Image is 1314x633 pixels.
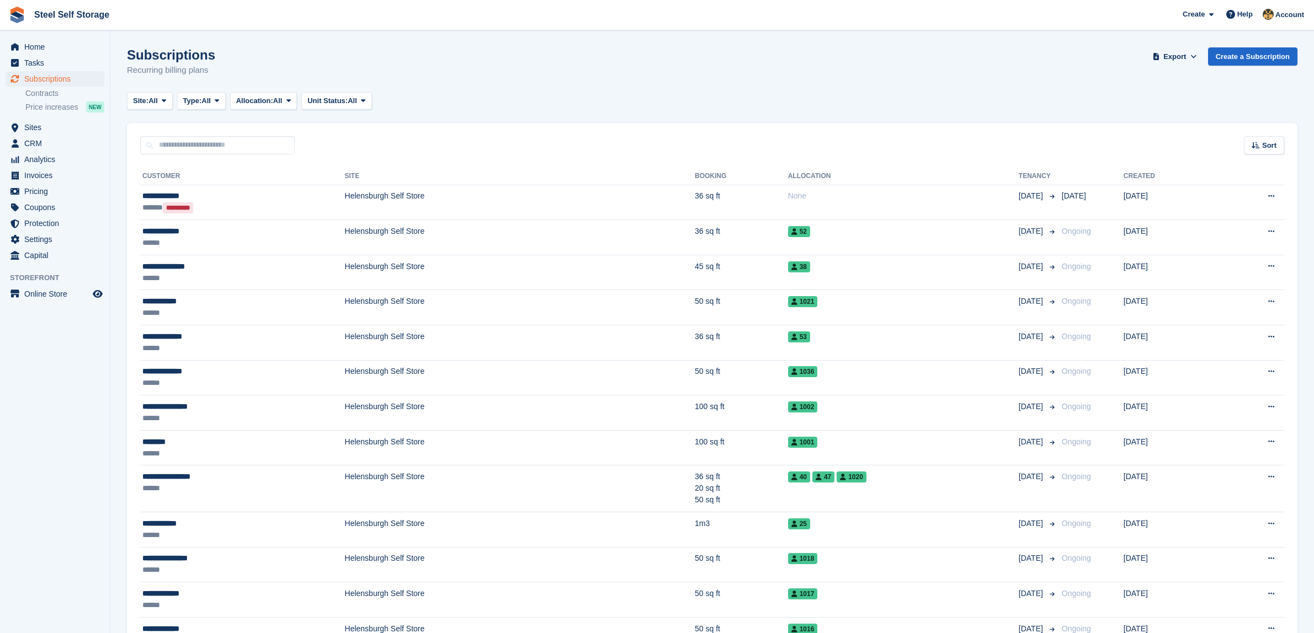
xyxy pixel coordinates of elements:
[1062,262,1091,271] span: Ongoing
[788,588,818,599] span: 1017
[695,430,788,465] td: 100 sq ft
[345,582,695,618] td: Helensburgh Self Store
[1019,471,1045,482] span: [DATE]
[24,168,91,183] span: Invoices
[10,272,110,283] span: Storefront
[25,88,104,99] a: Contracts
[6,136,104,151] a: menu
[695,185,788,220] td: 36 sq ft
[24,286,91,302] span: Online Store
[1183,9,1205,20] span: Create
[6,168,104,183] a: menu
[6,184,104,199] a: menu
[788,437,818,448] span: 1001
[1062,297,1091,305] span: Ongoing
[788,296,818,307] span: 1021
[345,168,695,185] th: Site
[1019,366,1045,377] span: [DATE]
[345,360,695,395] td: Helensburgh Self Store
[1163,51,1186,62] span: Export
[695,395,788,431] td: 100 sq ft
[301,92,371,110] button: Unit Status: All
[6,286,104,302] a: menu
[1208,47,1297,66] a: Create a Subscription
[1124,582,1216,618] td: [DATE]
[1062,589,1091,598] span: Ongoing
[24,39,91,55] span: Home
[24,232,91,247] span: Settings
[1019,436,1045,448] span: [DATE]
[30,6,114,24] a: Steel Self Storage
[1275,9,1304,20] span: Account
[127,92,173,110] button: Site: All
[1019,401,1045,412] span: [DATE]
[6,71,104,87] a: menu
[788,226,810,237] span: 52
[24,120,91,135] span: Sites
[9,7,25,23] img: stora-icon-8386f47178a22dfd0bd8f6a31ec36ba5ce8667c1dd55bd0f319d3a0aa187defe.svg
[236,95,273,106] span: Allocation:
[695,168,788,185] th: Booking
[1124,465,1216,512] td: [DATE]
[788,518,810,529] span: 25
[1062,554,1091,562] span: Ongoing
[183,95,202,106] span: Type:
[6,55,104,71] a: menu
[1019,518,1045,529] span: [DATE]
[695,512,788,548] td: 1m3
[177,92,226,110] button: Type: All
[695,547,788,582] td: 50 sq ft
[24,248,91,263] span: Capital
[1062,472,1091,481] span: Ongoing
[788,366,818,377] span: 1036
[6,200,104,215] a: menu
[24,184,91,199] span: Pricing
[6,232,104,247] a: menu
[24,200,91,215] span: Coupons
[788,471,810,482] span: 40
[1124,220,1216,255] td: [DATE]
[1062,519,1091,528] span: Ongoing
[1237,9,1253,20] span: Help
[345,185,695,220] td: Helensburgh Self Store
[345,430,695,465] td: Helensburgh Self Store
[788,401,818,412] span: 1002
[1019,168,1057,185] th: Tenancy
[345,255,695,290] td: Helensburgh Self Store
[230,92,297,110] button: Allocation: All
[1019,552,1045,564] span: [DATE]
[1062,367,1091,375] span: Ongoing
[788,190,1019,202] div: None
[1262,140,1276,151] span: Sort
[345,395,695,431] td: Helensburgh Self Store
[1062,402,1091,411] span: Ongoing
[695,290,788,325] td: 50 sq ft
[201,95,211,106] span: All
[148,95,158,106] span: All
[24,216,91,231] span: Protection
[1151,47,1199,66] button: Export
[695,325,788,361] td: 36 sq ft
[273,95,283,106] span: All
[6,216,104,231] a: menu
[6,120,104,135] a: menu
[1124,255,1216,290] td: [DATE]
[1124,290,1216,325] td: [DATE]
[1062,191,1086,200] span: [DATE]
[1062,227,1091,235] span: Ongoing
[24,136,91,151] span: CRM
[127,64,215,77] p: Recurring billing plans
[345,465,695,512] td: Helensburgh Self Store
[6,152,104,167] a: menu
[695,255,788,290] td: 45 sq ft
[24,152,91,167] span: Analytics
[788,553,818,564] span: 1018
[1124,360,1216,395] td: [DATE]
[1124,185,1216,220] td: [DATE]
[1019,296,1045,307] span: [DATE]
[1124,512,1216,548] td: [DATE]
[1019,331,1045,342] span: [DATE]
[25,102,78,112] span: Price increases
[127,47,215,62] h1: Subscriptions
[345,512,695,548] td: Helensburgh Self Store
